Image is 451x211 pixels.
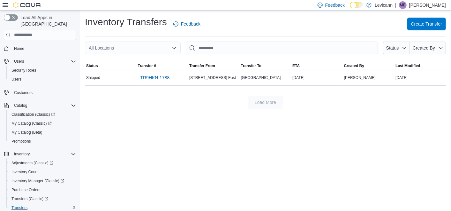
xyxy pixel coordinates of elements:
a: My Catalog (Classic) [6,119,79,128]
span: Transfer # [138,63,156,68]
span: Home [14,46,24,51]
a: Home [11,45,27,52]
span: Users [11,58,76,65]
span: Inventory Count [9,168,76,176]
img: Cova [13,2,41,8]
h1: Inventory Transfers [85,16,167,28]
a: My Catalog (Beta) [9,129,45,136]
a: Purchase Orders [9,186,43,194]
span: Feedback [325,2,345,8]
button: Load More [248,96,283,109]
button: Users [1,57,79,66]
a: Classification (Classic) [6,110,79,119]
span: Status [86,63,98,68]
span: My Catalog (Classic) [11,121,52,126]
span: Transfer To [241,63,261,68]
a: Inventory Count [9,168,41,176]
input: This is a search bar. After typing your query, hit enter to filter the results lower in the page. [186,42,378,54]
span: Security Roles [9,66,76,74]
span: Purchase Orders [9,186,76,194]
span: TR9HKN-1788 [140,74,170,81]
span: Promotions [11,139,31,144]
a: Transfers (Classic) [6,194,79,203]
button: Security Roles [6,66,79,75]
span: Load More [255,99,276,105]
p: Levicann [375,1,393,9]
span: Transfers (Classic) [11,196,48,201]
span: Last Modified [395,63,420,68]
a: My Catalog (Classic) [9,120,54,127]
p: [PERSON_NAME] [409,1,446,9]
button: Purchase Orders [6,185,79,194]
a: TR9HKN-1788 [138,71,172,84]
span: Promotions [9,137,76,145]
span: Adjustments (Classic) [9,159,76,167]
span: Transfer From [189,63,215,68]
span: Load All Apps in [GEOGRAPHIC_DATA] [18,14,76,27]
span: Adjustments (Classic) [11,160,53,166]
span: Users [14,59,24,64]
span: [PERSON_NAME] [344,75,376,80]
span: Classification (Classic) [9,111,76,118]
a: Classification (Classic) [9,111,57,118]
span: My Catalog (Beta) [11,130,42,135]
button: Catalog [1,101,79,110]
button: Users [11,58,26,65]
button: Promotions [6,137,79,146]
span: Users [9,75,76,83]
button: Create Transfer [407,18,446,30]
div: [DATE] [394,74,446,82]
span: Created By [413,45,435,51]
button: Home [1,44,79,53]
button: My Catalog (Beta) [6,128,79,137]
a: Customers [11,89,35,97]
span: Inventory Count [11,169,39,175]
span: [STREET_ADDRESS] East [189,75,236,80]
span: Classification (Classic) [11,112,55,117]
span: Customers [11,88,76,96]
button: Status [383,42,410,54]
a: Feedback [171,18,203,30]
span: Catalog [11,102,76,109]
span: Customers [14,90,33,95]
button: Created By [343,62,395,70]
span: Inventory [14,152,30,157]
button: ETA [291,62,343,70]
button: Created By [410,42,446,54]
button: Transfer # [137,62,188,70]
span: ETA [292,63,300,68]
span: Feedback [181,21,200,27]
a: Adjustments (Classic) [6,159,79,168]
span: Created By [344,63,364,68]
button: Catalog [11,102,30,109]
span: Inventory Manager (Classic) [9,177,76,185]
span: Catalog [14,103,27,108]
a: Inventory Manager (Classic) [9,177,67,185]
span: Users [11,77,21,82]
span: MB [400,1,406,9]
div: [DATE] [291,74,343,82]
a: Users [9,75,24,83]
span: Home [11,44,76,52]
span: Create Transfer [411,21,442,27]
input: Dark Mode [350,2,363,9]
a: Adjustments (Classic) [9,159,56,167]
span: Inventory Manager (Classic) [11,178,64,184]
span: Purchase Orders [11,187,41,192]
button: Inventory Count [6,168,79,176]
button: Inventory [1,150,79,159]
div: Mina Boghdady [399,1,407,9]
button: Transfer To [240,62,291,70]
a: Promotions [9,137,34,145]
p: | [395,1,396,9]
a: Security Roles [9,66,39,74]
button: Transfer From [188,62,240,70]
button: Last Modified [394,62,446,70]
span: My Catalog (Beta) [9,129,76,136]
span: Shipped [86,75,100,80]
button: Status [85,62,137,70]
a: Transfers (Classic) [9,195,51,203]
button: Customers [1,88,79,97]
button: Inventory [11,150,32,158]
